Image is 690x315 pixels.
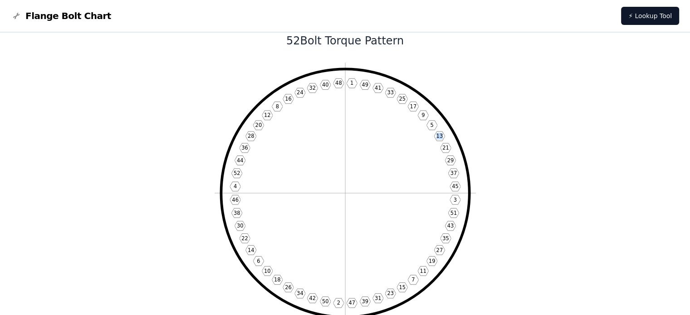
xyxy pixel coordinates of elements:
[233,210,240,216] text: 38
[374,85,381,91] text: 41
[420,268,426,274] text: 11
[264,268,270,274] text: 10
[297,89,303,96] text: 24
[309,85,316,91] text: 32
[322,298,328,305] text: 50
[297,290,303,296] text: 34
[399,284,406,291] text: 15
[387,290,394,296] text: 23
[241,145,248,151] text: 36
[232,196,239,203] text: 46
[447,223,454,229] text: 43
[450,170,457,176] text: 37
[322,82,328,88] text: 40
[274,276,280,283] text: 18
[447,157,454,164] text: 29
[236,223,243,229] text: 30
[348,300,355,306] text: 47
[264,112,270,118] text: 12
[257,258,260,264] text: 6
[255,122,262,128] text: 20
[309,295,316,301] text: 42
[428,258,435,264] text: 19
[233,183,236,189] text: 4
[247,133,254,139] text: 28
[285,96,292,102] text: 16
[452,183,459,189] text: 45
[11,10,22,21] img: Flange Bolt Chart Logo
[453,196,456,203] text: 3
[241,235,248,241] text: 22
[233,170,240,176] text: 52
[236,157,243,164] text: 44
[362,298,368,305] text: 39
[621,7,679,25] a: ⚡ Lookup Tool
[436,247,443,253] text: 27
[374,295,381,301] text: 31
[247,247,254,253] text: 14
[102,34,589,48] h1: 52 Bolt Torque Pattern
[421,112,425,118] text: 9
[430,122,433,128] text: 5
[362,82,368,88] text: 49
[335,80,342,86] text: 48
[411,276,415,283] text: 7
[285,284,292,291] text: 26
[25,10,111,22] span: Flange Bolt Chart
[442,235,449,241] text: 35
[442,145,449,151] text: 21
[410,103,416,110] text: 17
[11,10,111,22] a: Flange Bolt Chart LogoFlange Bolt Chart
[436,133,443,139] text: 13
[450,210,457,216] text: 51
[337,300,340,306] text: 2
[387,89,394,96] text: 33
[350,80,353,86] text: 1
[275,103,279,110] text: 8
[399,96,406,102] text: 25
